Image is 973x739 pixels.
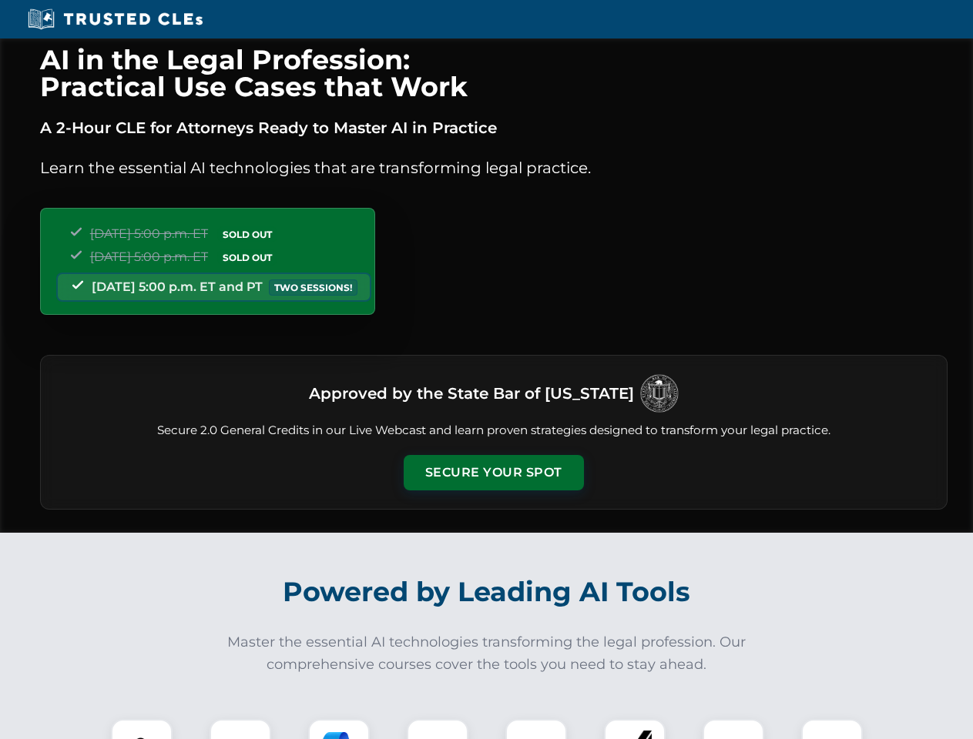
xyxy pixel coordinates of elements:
h3: Approved by the State Bar of [US_STATE] [309,380,634,407]
span: SOLD OUT [217,249,277,266]
p: Master the essential AI technologies transforming the legal profession. Our comprehensive courses... [217,631,757,676]
h1: AI in the Legal Profession: Practical Use Cases that Work [40,46,948,100]
img: Trusted CLEs [23,8,207,31]
span: SOLD OUT [217,226,277,242]
span: [DATE] 5:00 p.m. ET [90,226,208,241]
button: Secure Your Spot [404,455,584,490]
p: A 2-Hour CLE for Attorneys Ready to Master AI in Practice [40,115,948,140]
img: Logo [640,374,679,413]
span: [DATE] 5:00 p.m. ET [90,249,208,264]
p: Secure 2.0 General Credits in our Live Webcast and learn proven strategies designed to transform ... [59,422,928,440]
h2: Powered by Leading AI Tools [60,565,914,619]
p: Learn the essential AI technologies that are transforming legal practice. [40,155,948,180]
